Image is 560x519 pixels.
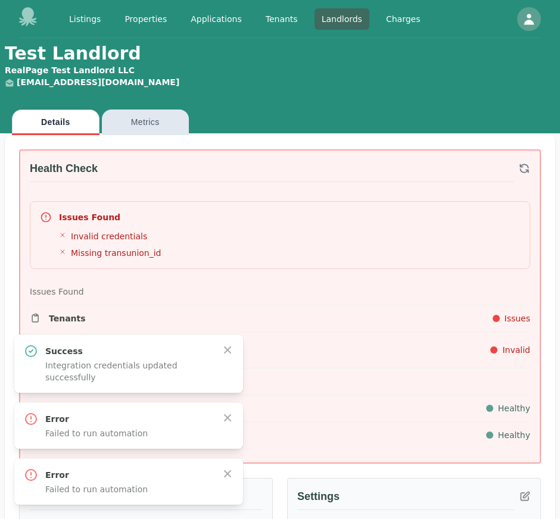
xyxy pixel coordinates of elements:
[183,8,249,30] a: Applications
[30,286,84,298] p: Issues Found
[45,359,212,383] p: Integration credentials updated successfully
[505,312,531,324] span: Issues
[498,402,530,414] span: Healthy
[514,486,536,507] button: Edit integration credentials
[5,64,555,76] div: RealPage Test Landlord LLC
[49,312,86,324] span: tenants
[71,247,161,259] span: Missing transunion_id
[5,43,555,88] h1: Test Landlord
[59,211,120,223] span: Issues Found
[102,110,189,135] button: Metrics
[71,230,147,242] span: Invalid credentials
[297,488,514,510] h3: Settings
[514,158,535,179] button: Refresh health check
[45,469,212,481] p: Error
[30,160,514,182] h3: Health Check
[45,427,212,439] p: Failed to run automation
[502,344,530,356] span: Invalid
[62,8,108,30] a: Listings
[117,8,174,30] a: Properties
[45,413,212,425] p: Error
[17,77,179,87] a: [EMAIL_ADDRESS][DOMAIN_NAME]
[315,8,369,30] a: Landlords
[45,345,212,357] p: Success
[259,8,305,30] a: Tenants
[498,429,530,441] span: Healthy
[45,483,212,495] p: Failed to run automation
[379,8,428,30] a: Charges
[12,110,99,135] button: Details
